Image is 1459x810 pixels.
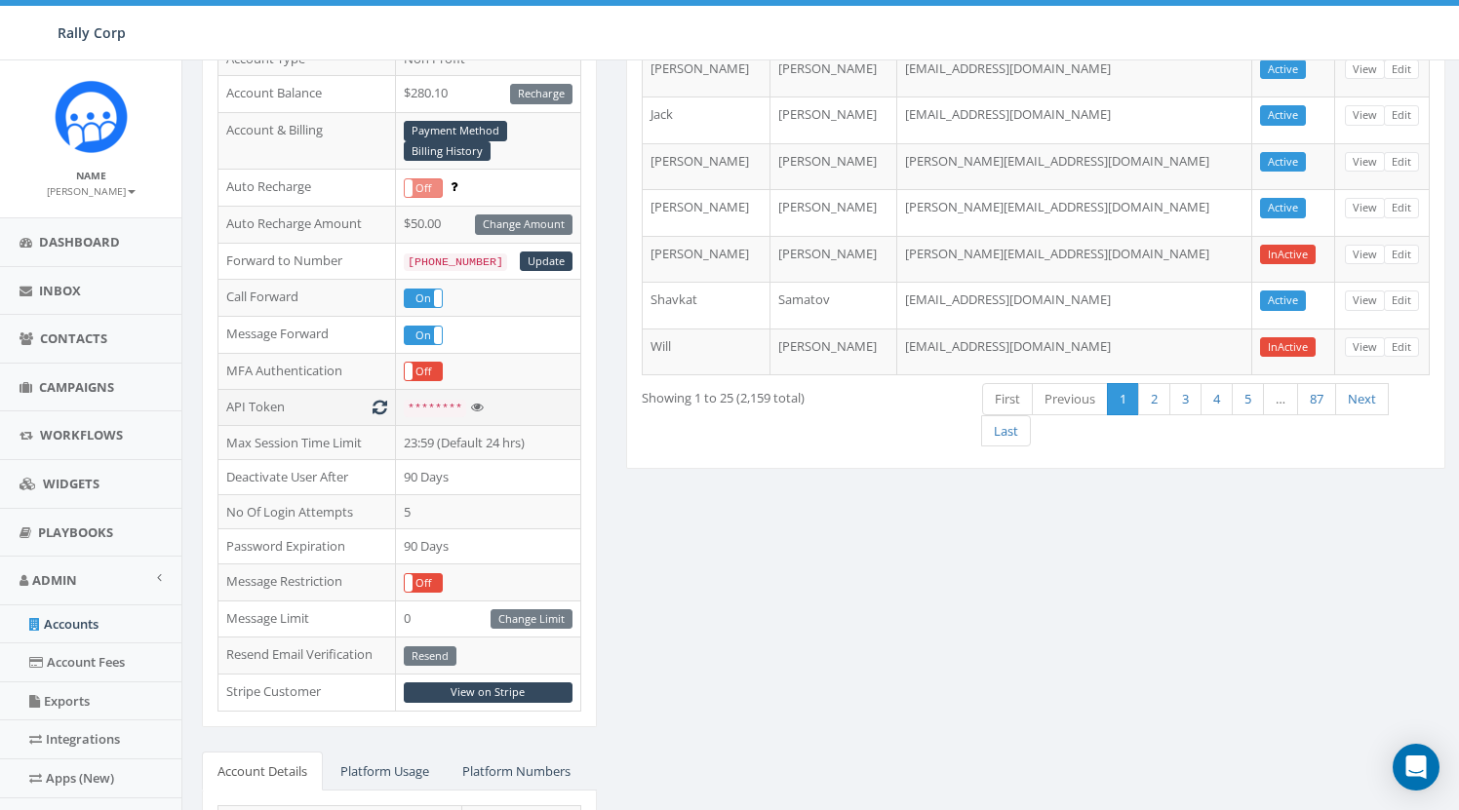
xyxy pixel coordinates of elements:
td: $280.10 [395,76,580,113]
a: Edit [1384,59,1419,80]
a: Edit [1384,105,1419,126]
span: Rally Corp [58,23,126,42]
td: [PERSON_NAME] [643,236,770,283]
td: [PERSON_NAME] [770,51,898,97]
a: 5 [1232,383,1264,415]
a: Update [520,251,572,272]
td: [PERSON_NAME][EMAIL_ADDRESS][DOMAIN_NAME] [897,143,1252,190]
td: Message Forward [218,316,396,353]
td: [PERSON_NAME] [770,143,898,190]
td: [PERSON_NAME] [643,189,770,236]
a: Account Details [202,752,323,791]
td: [PERSON_NAME] [643,143,770,190]
td: [PERSON_NAME][EMAIL_ADDRESS][DOMAIN_NAME] [897,189,1252,236]
td: [EMAIL_ADDRESS][DOMAIN_NAME] [897,328,1252,375]
div: OnOff [404,573,443,593]
a: InActive [1260,245,1316,265]
a: Active [1260,198,1306,218]
span: Inbox [39,282,81,299]
a: View [1345,152,1385,173]
a: Active [1260,59,1306,80]
td: Deactivate User After [218,460,396,495]
a: Edit [1384,198,1419,218]
span: Playbooks [38,523,113,541]
td: 90 Days [395,529,580,564]
a: 3 [1169,383,1202,415]
td: [EMAIL_ADDRESS][DOMAIN_NAME] [897,51,1252,97]
div: OnOff [404,362,443,381]
a: First [982,383,1033,415]
td: Samatov [770,282,898,328]
a: View [1345,290,1385,311]
td: MFA Authentication [218,353,396,390]
a: 4 [1201,383,1233,415]
div: OnOff [404,326,443,345]
a: View [1345,337,1385,358]
td: [EMAIL_ADDRESS][DOMAIN_NAME] [897,282,1252,328]
td: Will [643,328,770,375]
td: Auto Recharge Amount [218,206,396,243]
td: Message Restriction [218,563,396,600]
small: Name [76,169,106,182]
td: No Of Login Attempts [218,494,396,529]
div: Showing 1 to 25 (2,159 total) [642,381,953,407]
label: On [405,289,442,307]
a: Previous [1032,383,1108,415]
a: … [1263,383,1298,415]
td: [PERSON_NAME][EMAIL_ADDRESS][DOMAIN_NAME] [897,236,1252,283]
img: Icon_1.png [55,80,128,153]
span: Enable to prevent campaign failure. [451,177,457,195]
td: [EMAIL_ADDRESS][DOMAIN_NAME] [897,96,1252,143]
a: Next [1335,383,1389,415]
td: Password Expiration [218,529,396,564]
span: Workflows [40,426,123,444]
div: OnOff [404,289,443,308]
td: Call Forward [218,280,396,317]
td: Jack [643,96,770,143]
a: View [1345,105,1385,126]
td: [PERSON_NAME] [770,328,898,375]
td: [PERSON_NAME] [770,189,898,236]
div: Open Intercom Messenger [1393,744,1439,791]
td: [PERSON_NAME] [770,96,898,143]
a: Edit [1384,337,1419,358]
td: Message Limit [218,600,396,637]
span: Dashboard [39,233,120,251]
label: Off [405,363,442,380]
td: Auto Recharge [218,170,396,207]
span: Campaigns [39,378,114,396]
td: [PERSON_NAME] [643,51,770,97]
a: Payment Method [404,121,507,141]
td: Shavkat [643,282,770,328]
a: Platform Usage [325,752,445,791]
a: 2 [1138,383,1170,415]
td: API Token [218,390,396,426]
a: Last [981,415,1031,447]
a: Billing History [404,141,491,162]
a: [PERSON_NAME] [47,181,136,199]
div: OnOff [404,178,443,198]
span: Contacts [40,329,107,347]
span: Widgets [43,475,99,492]
a: 1 [1107,383,1139,415]
a: View on Stripe [404,682,572,703]
td: 90 Days [395,460,580,495]
a: Edit [1384,245,1419,265]
label: Off [405,179,442,197]
td: $50.00 [395,206,580,243]
td: 0 [395,600,580,637]
a: Active [1260,105,1306,126]
td: Account & Billing [218,112,396,170]
label: Off [405,574,442,592]
a: Edit [1384,290,1419,311]
label: On [405,327,442,344]
td: 23:59 (Default 24 hrs) [395,425,580,460]
span: Admin [32,571,77,589]
td: [PERSON_NAME] [770,236,898,283]
td: Account Balance [218,76,396,113]
a: View [1345,245,1385,265]
a: Active [1260,290,1306,311]
td: Forward to Number [218,243,396,280]
a: Active [1260,152,1306,173]
td: Max Session Time Limit [218,425,396,460]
